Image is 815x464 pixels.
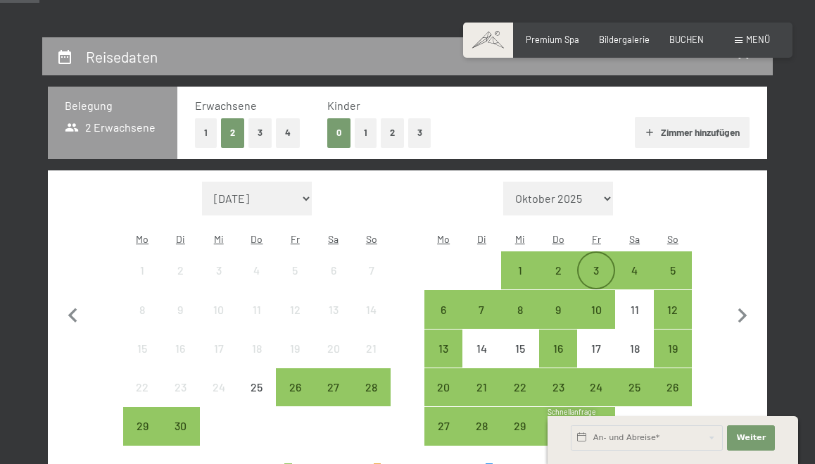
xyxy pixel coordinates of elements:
div: 9 [541,304,576,339]
span: Weiter [736,432,766,444]
div: 26 [655,382,690,417]
div: Fri Sep 12 2025 [276,290,314,328]
div: 9 [163,304,198,339]
button: 3 [248,118,272,147]
div: 11 [239,304,274,339]
div: Anreise möglich [462,368,500,406]
div: 8 [503,304,538,339]
div: Tue Oct 28 2025 [462,407,500,445]
div: 27 [426,420,461,456]
div: Mon Oct 13 2025 [424,330,462,368]
div: 20 [426,382,461,417]
div: Thu Oct 09 2025 [539,290,577,328]
div: Anreise nicht möglich [123,251,161,289]
div: 2 [163,265,198,300]
div: 3 [201,265,236,300]
div: Anreise möglich [539,407,577,445]
div: Thu Sep 18 2025 [238,330,276,368]
div: 5 [655,265,690,300]
div: Anreise nicht möglich [161,290,199,328]
div: Anreise möglich [424,290,462,328]
button: 1 [355,118,377,147]
div: Anreise möglich [353,368,391,406]
div: 14 [464,343,499,378]
div: Anreise möglich [654,251,692,289]
div: Anreise möglich [615,251,653,289]
div: Anreise möglich [314,368,352,406]
div: Sat Oct 18 2025 [615,330,653,368]
div: Fri Oct 24 2025 [577,368,615,406]
div: Anreise möglich [539,251,577,289]
div: Anreise nicht möglich [615,330,653,368]
div: Sun Sep 21 2025 [353,330,391,368]
div: 27 [315,382,350,417]
abbr: Mittwoch [214,233,224,245]
div: Anreise nicht möglich [200,368,238,406]
div: 6 [315,265,350,300]
div: Sat Sep 20 2025 [314,330,352,368]
div: Thu Oct 30 2025 [539,407,577,445]
div: Wed Sep 03 2025 [200,251,238,289]
div: 17 [579,343,614,378]
div: Anreise möglich [501,290,539,328]
div: Wed Oct 08 2025 [501,290,539,328]
h2: Reisedaten [86,48,158,65]
div: Sun Oct 05 2025 [654,251,692,289]
div: Tue Oct 14 2025 [462,330,500,368]
button: 1 [195,118,217,147]
abbr: Samstag [629,233,640,245]
div: 22 [503,382,538,417]
div: 21 [464,382,499,417]
div: Anreise nicht möglich [501,330,539,368]
div: Sat Oct 11 2025 [615,290,653,328]
div: Sun Sep 28 2025 [353,368,391,406]
span: Schnellanfrage [548,408,596,416]
div: 5 [277,265,312,300]
div: Fri Oct 17 2025 [577,330,615,368]
div: 25 [617,382,652,417]
div: 4 [617,265,652,300]
div: 10 [579,304,614,339]
div: 3 [579,265,614,300]
div: Wed Oct 01 2025 [501,251,539,289]
button: 3 [408,118,431,147]
div: Anreise nicht möglich [200,330,238,368]
div: 29 [503,420,538,456]
button: Weiter [727,425,775,451]
div: Anreise nicht möglich [314,330,352,368]
div: Tue Sep 16 2025 [161,330,199,368]
span: BUCHEN [669,34,704,45]
div: Anreise möglich [424,330,462,368]
div: 14 [354,304,389,339]
div: Wed Sep 10 2025 [200,290,238,328]
abbr: Freitag [592,233,601,245]
div: Thu Oct 16 2025 [539,330,577,368]
div: 2 [541,265,576,300]
div: Anreise nicht möglich [353,290,391,328]
div: Anreise nicht möglich [314,290,352,328]
div: Wed Oct 29 2025 [501,407,539,445]
div: 12 [655,304,690,339]
div: Fri Oct 10 2025 [577,290,615,328]
div: Anreise möglich [577,251,615,289]
div: Tue Sep 30 2025 [161,407,199,445]
abbr: Montag [136,233,149,245]
div: 7 [354,265,389,300]
div: Anreise nicht möglich [161,368,199,406]
div: Mon Sep 15 2025 [123,330,161,368]
a: Bildergalerie [599,34,650,45]
div: 20 [315,343,350,378]
div: Anreise möglich [539,330,577,368]
div: Anreise möglich [654,330,692,368]
div: Anreise nicht möglich [353,251,391,289]
div: Anreise möglich [577,368,615,406]
abbr: Dienstag [477,233,486,245]
div: Mon Oct 20 2025 [424,368,462,406]
div: Anreise möglich [654,290,692,328]
div: Mon Sep 22 2025 [123,368,161,406]
div: Anreise möglich [539,290,577,328]
div: Wed Sep 17 2025 [200,330,238,368]
div: 18 [617,343,652,378]
div: Anreise nicht möglich [276,290,314,328]
span: Kinder [327,99,360,112]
